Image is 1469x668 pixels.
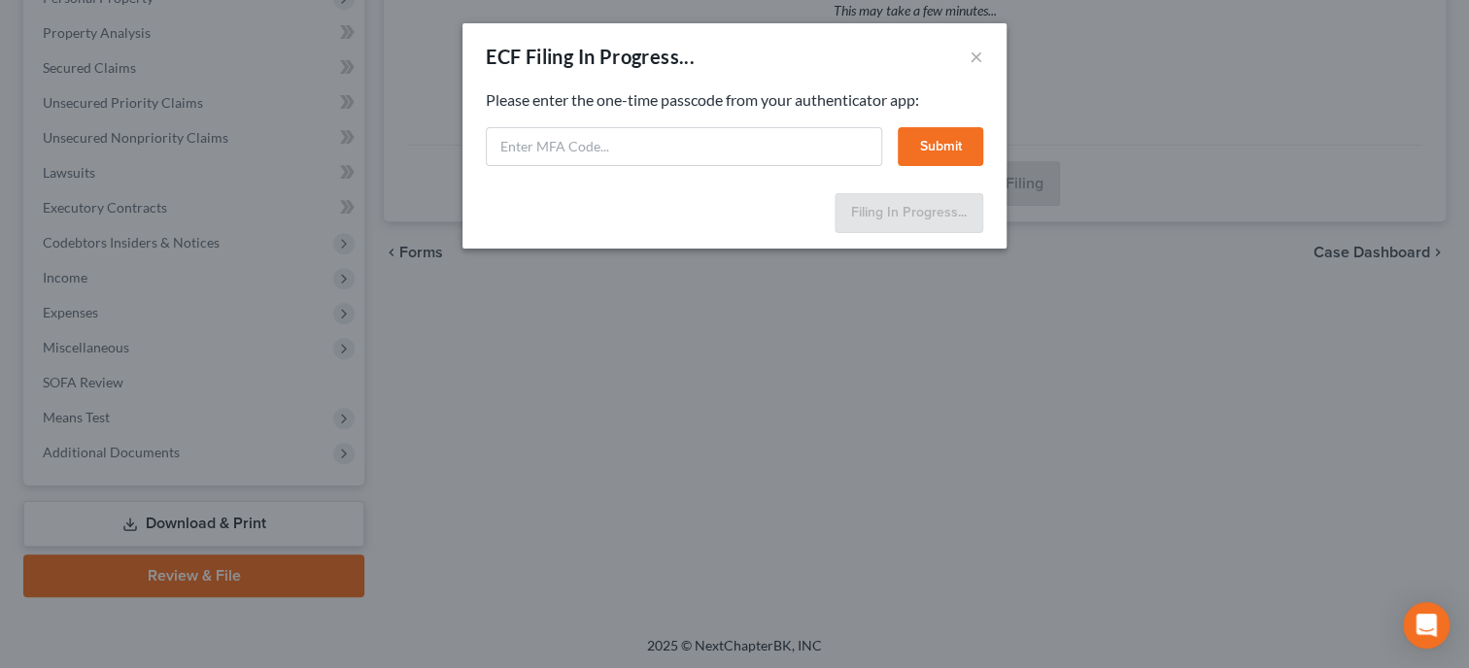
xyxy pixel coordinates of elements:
[898,127,983,166] button: Submit
[835,193,983,234] button: Filing In Progress...
[486,127,882,166] input: Enter MFA Code...
[970,45,983,68] button: ×
[486,89,983,112] p: Please enter the one-time passcode from your authenticator app:
[1403,602,1450,649] div: Open Intercom Messenger
[486,43,695,70] div: ECF Filing In Progress...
